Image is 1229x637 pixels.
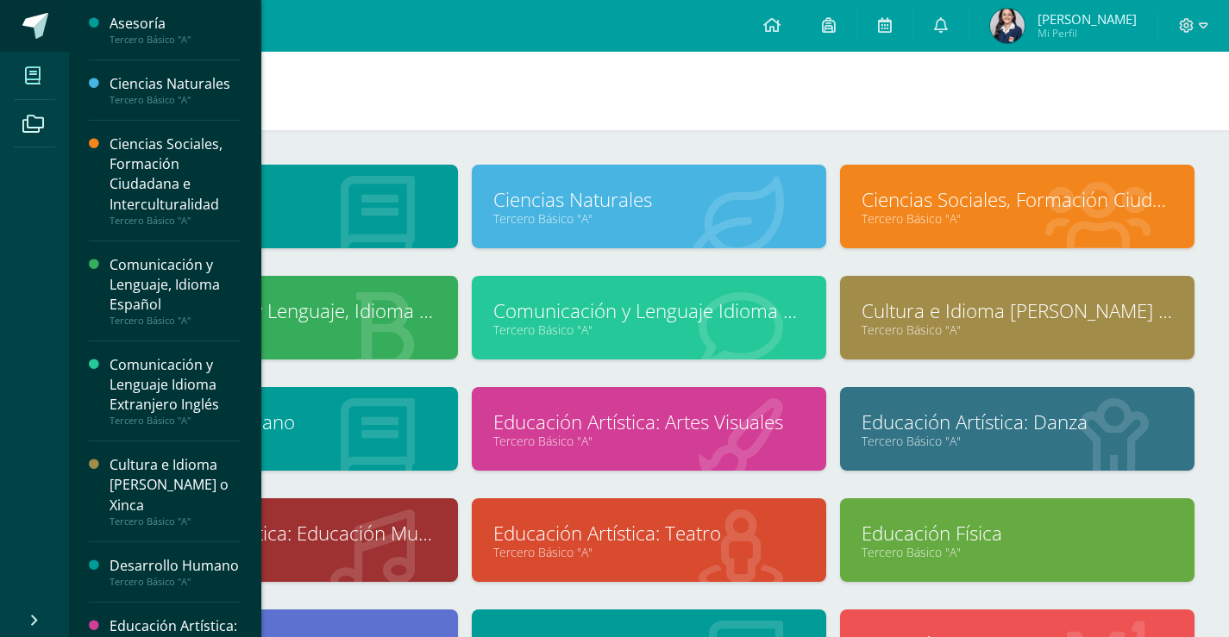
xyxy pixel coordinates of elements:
div: Tercero Básico "A" [110,315,241,327]
img: 247608930fe9e8d457b9cdbfcb073c93.png [990,9,1025,43]
a: AsesoríaTercero Básico "A" [110,14,241,46]
div: Tercero Básico "A" [110,576,241,588]
a: Tercero Básico "A" [493,322,805,338]
a: Tercero Básico "A" [125,544,436,560]
div: Ciencias Naturales [110,74,241,94]
a: Tercero Básico "A" [493,433,805,449]
a: Ciencias Sociales, Formación Ciudadana e Interculturalidad [862,186,1173,213]
div: Asesoría [110,14,241,34]
div: Desarrollo Humano [110,556,241,576]
a: Comunicación y Lenguaje, Idioma EspañolTercero Básico "A" [110,255,241,327]
a: Tercero Básico "A" [862,322,1173,338]
a: Cultura e Idioma [PERSON_NAME] o XincaTercero Básico "A" [110,455,241,527]
a: Tercero Básico "A" [862,544,1173,560]
div: Ciencias Sociales, Formación Ciudadana e Interculturalidad [110,134,241,214]
span: Mi Perfil [1038,26,1137,41]
a: Educación Artística: Danza [862,409,1173,435]
div: Tercero Básico "A" [110,94,241,106]
div: Tercero Básico "A" [110,215,241,227]
a: Educación Artística: Artes Visuales [493,409,805,435]
a: Tercero Básico "A" [493,544,805,560]
a: Tercero Básico "A" [493,210,805,227]
a: Tercero Básico "A" [125,322,436,338]
a: Desarrollo Humano [125,409,436,435]
a: Cultura e Idioma [PERSON_NAME] o Xinca [862,297,1173,324]
a: Comunicación y Lenguaje, Idioma Español [125,297,436,324]
div: Comunicación y Lenguaje, Idioma Español [110,255,241,315]
div: Tercero Básico "A" [110,34,241,46]
a: Tercero Básico "A" [862,433,1173,449]
a: Ciencias Naturales [493,186,805,213]
div: Tercero Básico "A" [110,415,241,427]
a: Ciencias NaturalesTercero Básico "A" [110,74,241,106]
a: Educación Física [862,520,1173,546]
div: Comunicación y Lenguaje Idioma Extranjero Inglés [110,355,241,415]
a: Tercero Básico "A" [862,210,1173,227]
div: Cultura e Idioma [PERSON_NAME] o Xinca [110,455,241,515]
a: Comunicación y Lenguaje Idioma Extranjero Inglés [493,297,805,324]
a: Tercero Básico "A" [125,433,436,449]
a: Tercero Básico "A" [125,210,436,227]
a: Asesoría [125,186,436,213]
a: Educación Artística: Teatro [493,520,805,546]
a: Ciencias Sociales, Formación Ciudadana e InterculturalidadTercero Básico "A" [110,134,241,226]
div: Tercero Básico "A" [110,515,241,528]
a: Comunicación y Lenguaje Idioma Extranjero InglésTercero Básico "A" [110,355,241,427]
a: Educación Artística: Educación Musical [125,520,436,546]
a: Desarrollo HumanoTercero Básico "A" [110,556,241,588]
span: [PERSON_NAME] [1038,10,1137,28]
